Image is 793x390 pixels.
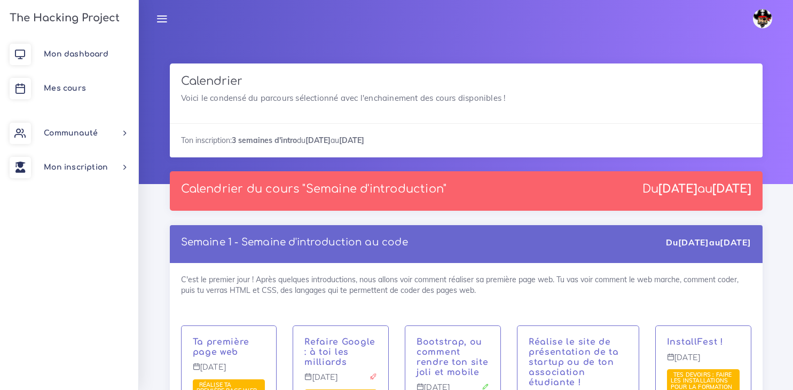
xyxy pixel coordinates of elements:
div: Ton inscription: du au [170,123,763,157]
p: [DATE] [667,353,740,370]
p: C'est l'heure de ton premier véritable projet ! Tu vas recréer la très célèbre page d'accueil de ... [304,337,377,367]
span: Mes cours [44,84,86,92]
a: Ta première page web [193,337,250,357]
h3: Calendrier [181,75,751,88]
div: Du au [642,182,751,196]
p: Calendrier du cours "Semaine d'introduction" [181,182,447,196]
p: C'est le premier jour ! Après quelques introductions, nous allons voir comment réaliser sa premiè... [193,337,265,357]
p: Et voilà ! Nous te donnerons les astuces marketing pour bien savoir vendre un concept ou une idée... [529,337,627,387]
a: InstallFest ! [667,337,724,347]
img: avatar [753,9,772,28]
strong: [DATE] [658,182,697,195]
strong: [DATE] [720,237,751,248]
p: [DATE] [304,373,377,390]
p: Voici le condensé du parcours sélectionné avec l'enchainement des cours disponibles ! [181,92,751,105]
strong: [DATE] [678,237,709,248]
i: Projet à rendre ce jour-là [370,373,377,380]
span: Mon inscription [44,163,108,171]
p: Journée InstallFest - Git & Github [667,337,740,347]
span: Communauté [44,129,98,137]
strong: [DATE] [339,136,364,145]
a: Bootstrap, ou comment rendre ton site joli et mobile [417,337,489,377]
p: Après avoir vu comment faire ses première pages, nous allons te montrer Bootstrap, un puissant fr... [417,337,489,377]
h3: The Hacking Project [6,12,120,24]
strong: [DATE] [712,182,751,195]
a: Semaine 1 - Semaine d'introduction au code [181,237,408,248]
a: Réalise le site de présentation de ta startup ou de ton association étudiante ! [529,337,619,387]
div: Du au [666,236,751,249]
p: [DATE] [193,363,265,380]
span: Mon dashboard [44,50,108,58]
a: Refaire Google : à toi les milliards [304,337,375,367]
strong: [DATE] [305,136,331,145]
strong: 3 semaines d'intro [232,136,297,145]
